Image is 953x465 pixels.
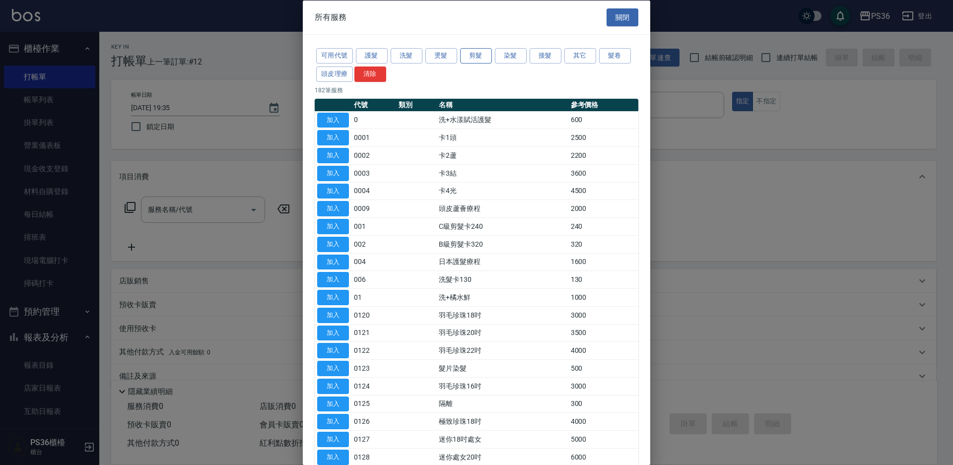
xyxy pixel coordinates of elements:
td: 130 [568,270,638,288]
td: 300 [568,395,638,413]
td: B級剪髮卡320 [436,235,568,253]
button: 加入 [317,325,349,340]
td: 0003 [351,164,396,182]
td: 0122 [351,341,396,359]
td: 0001 [351,129,396,146]
td: 1000 [568,288,638,306]
td: 羽毛珍珠16吋 [436,377,568,395]
button: 加入 [317,254,349,269]
td: 3000 [568,377,638,395]
td: 001 [351,217,396,235]
td: 0127 [351,430,396,448]
button: 加入 [317,219,349,234]
td: 004 [351,253,396,271]
th: 代號 [351,98,396,111]
td: 卡1頭 [436,129,568,146]
button: 加入 [317,414,349,429]
td: C級剪髮卡240 [436,217,568,235]
button: 清除 [354,66,386,81]
td: 3500 [568,324,638,342]
td: 320 [568,235,638,253]
td: 隔離 [436,395,568,413]
button: 剪髮 [460,48,492,64]
td: 日本護髮療程 [436,253,568,271]
td: 240 [568,217,638,235]
button: 加入 [317,236,349,252]
td: 卡2蘆 [436,146,568,164]
span: 所有服務 [315,12,346,22]
button: 關閉 [607,8,638,26]
td: 0126 [351,412,396,430]
td: 006 [351,270,396,288]
td: 洗+橘水鮮 [436,288,568,306]
td: 500 [568,359,638,377]
td: 2500 [568,129,638,146]
p: 182 筆服務 [315,85,638,94]
td: 3000 [568,306,638,324]
button: 可用代號 [316,48,353,64]
button: 加入 [317,343,349,358]
td: 0125 [351,395,396,413]
td: 3600 [568,164,638,182]
td: 5000 [568,430,638,448]
td: 2000 [568,199,638,217]
td: 0121 [351,324,396,342]
button: 加入 [317,432,349,447]
td: 0 [351,111,396,129]
button: 燙髮 [425,48,457,64]
td: 4000 [568,341,638,359]
th: 名稱 [436,98,568,111]
td: 極致珍珠18吋 [436,412,568,430]
td: 4000 [568,412,638,430]
button: 頭皮理療 [316,66,353,81]
button: 洗髮 [391,48,422,64]
button: 加入 [317,290,349,305]
td: 2200 [568,146,638,164]
td: 洗髮卡130 [436,270,568,288]
td: 0009 [351,199,396,217]
button: 加入 [317,165,349,181]
td: 羽毛珍珠18吋 [436,306,568,324]
button: 加入 [317,112,349,128]
td: 髮片染髮 [436,359,568,377]
td: 600 [568,111,638,129]
td: 0123 [351,359,396,377]
td: 0002 [351,146,396,164]
button: 加入 [317,378,349,394]
td: 4500 [568,182,638,200]
th: 類別 [396,98,436,111]
td: 卡4光 [436,182,568,200]
td: 頭皮蘆薈療程 [436,199,568,217]
button: 加入 [317,361,349,376]
button: 染髮 [495,48,527,64]
button: 加入 [317,201,349,216]
button: 髮卷 [599,48,631,64]
td: 0004 [351,182,396,200]
button: 其它 [564,48,596,64]
button: 加入 [317,272,349,287]
td: 002 [351,235,396,253]
th: 參考價格 [568,98,638,111]
button: 接髮 [530,48,561,64]
td: 羽毛珍珠22吋 [436,341,568,359]
td: 01 [351,288,396,306]
button: 加入 [317,307,349,323]
td: 0124 [351,377,396,395]
td: 洗+水漾賦活護髮 [436,111,568,129]
td: 卡3結 [436,164,568,182]
td: 羽毛珍珠20吋 [436,324,568,342]
td: 1600 [568,253,638,271]
button: 加入 [317,148,349,163]
button: 加入 [317,130,349,145]
td: 迷你18吋處女 [436,430,568,448]
button: 護髮 [356,48,388,64]
button: 加入 [317,183,349,199]
td: 0120 [351,306,396,324]
button: 加入 [317,396,349,411]
button: 加入 [317,449,349,465]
